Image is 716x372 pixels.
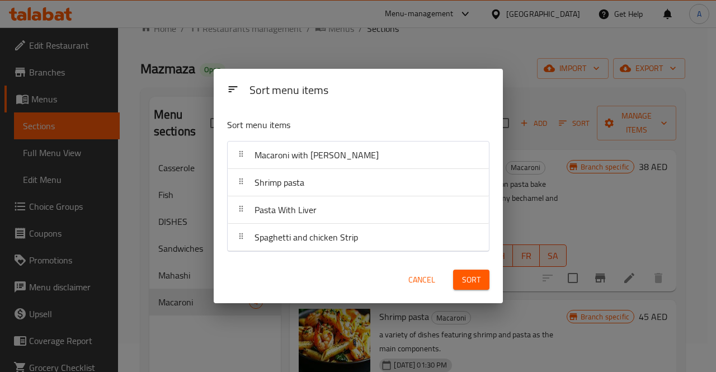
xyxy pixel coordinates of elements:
[462,273,481,287] span: Sort
[453,270,489,290] button: Sort
[408,273,435,287] span: Cancel
[255,229,358,246] span: Spaghetti and chicken Strip
[228,142,489,169] div: Macaroni with [PERSON_NAME]
[255,201,317,218] span: Pasta With Liver
[227,118,435,132] p: Sort menu items
[228,196,489,224] div: Pasta With Liver
[255,174,304,191] span: Shrimp pasta
[228,169,489,196] div: Shrimp pasta
[255,147,379,163] span: Macaroni with [PERSON_NAME]
[245,78,494,103] div: Sort menu items
[228,224,489,251] div: Spaghetti and chicken Strip
[404,270,440,290] button: Cancel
